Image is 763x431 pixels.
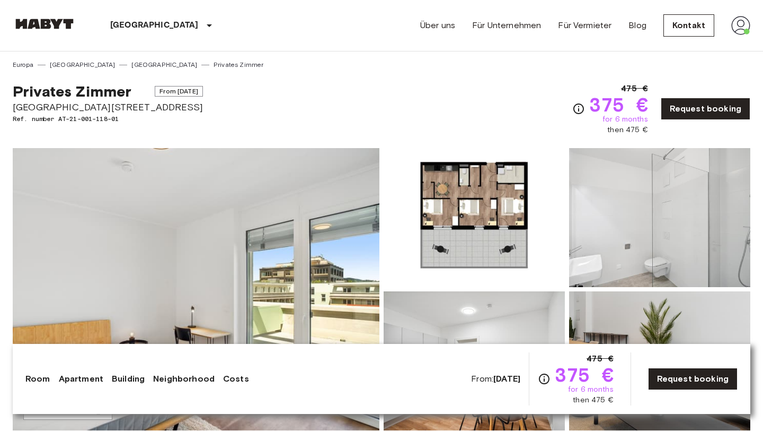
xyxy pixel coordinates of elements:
a: Blog [628,19,646,32]
img: Picture of unit AT-21-001-118-01 [384,291,565,430]
span: Ref. number AT-21-001-118-01 [13,114,203,124]
b: [DATE] [493,374,520,384]
a: Über uns [420,19,455,32]
svg: Check cost overview for full price breakdown. Please note that discounts apply to new joiners onl... [572,102,585,115]
a: Costs [223,373,249,385]
span: for 6 months [602,114,648,125]
img: Picture of unit AT-21-001-118-01 [569,291,750,430]
a: Für Unternehmen [472,19,541,32]
span: Privates Zimmer [13,82,131,100]
img: avatar [731,16,750,35]
span: 375 € [589,95,648,114]
span: then 475 € [573,395,614,406]
p: [GEOGRAPHIC_DATA] [110,19,199,32]
img: Picture of unit AT-21-001-118-01 [384,148,565,287]
span: then 475 € [607,125,648,135]
img: Picture of unit AT-21-001-118-01 [569,148,750,287]
img: Marketing picture of unit AT-21-001-118-01 [13,148,379,430]
span: From [DATE] [155,86,203,97]
a: Building [112,373,145,385]
span: 375 € [555,365,614,384]
span: 475 € [587,352,614,365]
a: Room [25,373,50,385]
a: Europa [13,60,33,70]
a: Request booking [648,368,738,390]
a: Für Vermieter [558,19,611,32]
svg: Check cost overview for full price breakdown. Please note that discounts apply to new joiners onl... [538,373,551,385]
a: Privates Zimmer [214,60,263,70]
a: Request booking [661,98,750,120]
a: Kontakt [663,14,714,37]
span: for 6 months [568,384,614,395]
a: [GEOGRAPHIC_DATA] [131,60,197,70]
span: 475 € [621,82,648,95]
img: Habyt [13,19,76,29]
span: [GEOGRAPHIC_DATA][STREET_ADDRESS] [13,100,203,114]
a: Neighborhood [153,373,215,385]
span: From: [471,373,520,385]
a: Apartment [59,373,103,385]
a: [GEOGRAPHIC_DATA] [50,60,116,70]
